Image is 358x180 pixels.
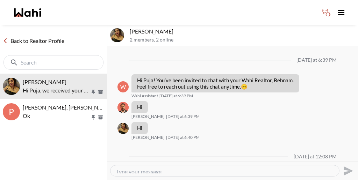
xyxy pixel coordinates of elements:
button: Pin [90,114,96,120]
p: Hi [137,125,142,131]
p: Hi Puja, we received your showing requests - exciting 🎉 . We will be in touch shortly. [23,86,90,95]
span: [PERSON_NAME] [131,135,165,140]
div: Puja Mandal, Behnam [110,28,124,42]
img: P [117,123,129,134]
div: W [117,81,129,92]
span: 😊 [241,83,248,90]
p: Hi [137,104,142,110]
button: Pin [90,89,96,95]
time: 2025-09-22T22:39:40.189Z [166,114,200,119]
time: 2025-09-22T22:40:07.711Z [166,135,200,140]
button: Toggle open navigation menu [334,6,348,20]
div: Puja Mandal [117,123,129,134]
img: P [110,28,124,42]
p: 2 members , 2 online [130,37,355,43]
div: P [3,103,20,120]
button: Archive [97,114,104,120]
button: Send [339,163,355,179]
span: [PERSON_NAME] [131,114,165,119]
div: Puja Mandal, Behnam [3,78,20,95]
div: [DATE] at 6:39 PM [296,57,337,63]
span: [PERSON_NAME], [PERSON_NAME] [23,104,112,111]
button: Archive [97,89,104,95]
input: Search [21,59,88,66]
span: [PERSON_NAME] [23,78,66,85]
p: [PERSON_NAME] [130,28,355,35]
img: B [117,102,129,113]
div: [DATE] at 12:08 PM [294,154,337,160]
time: 2025-09-22T22:39:24.042Z [159,93,193,99]
textarea: Type your message [116,168,334,173]
a: Wahi homepage [14,8,41,17]
div: Behnam Fazili [117,102,129,113]
p: Ok [23,112,90,120]
img: P [3,78,20,95]
span: Wahi Assistant [131,93,158,99]
p: Hi Puja! You’ve been invited to chat with your Wahi Realtor, Behnam. Feel free to reach out using... [137,77,294,90]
